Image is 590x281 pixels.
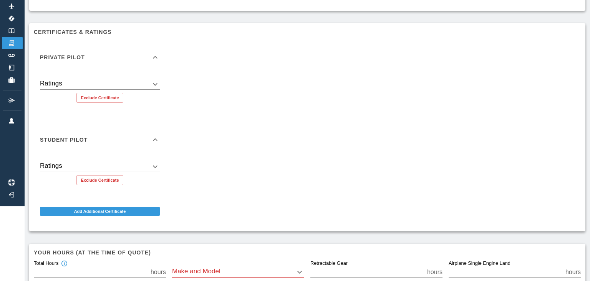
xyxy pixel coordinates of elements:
[61,260,68,267] svg: Total hours in fixed-wing aircraft
[40,55,85,60] h6: Private Pilot
[34,127,166,152] div: Student Pilot
[34,248,581,257] h6: Your hours (at the time of quote)
[76,175,123,185] button: Exclude Certificate
[40,207,160,216] button: Add Additional Certificate
[34,28,581,36] h6: Certificates & Ratings
[427,268,442,277] p: hours
[34,152,166,191] div: Student Pilot
[34,70,166,109] div: Private Pilot
[449,260,510,267] label: Airplane Single Engine Land
[310,260,348,267] label: Retractable Gear
[76,93,123,103] button: Exclude Certificate
[565,268,581,277] p: hours
[34,45,166,70] div: Private Pilot
[34,260,68,267] div: Total Hours
[40,137,88,142] h6: Student Pilot
[151,268,166,277] p: hours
